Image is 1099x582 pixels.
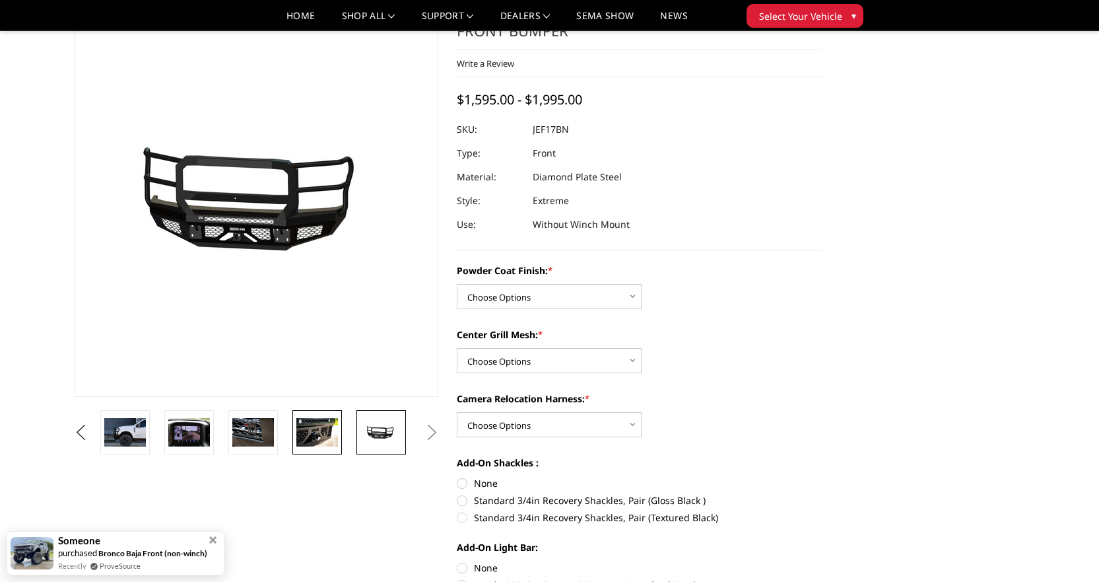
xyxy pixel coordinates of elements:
[457,561,821,575] label: None
[457,118,523,141] dt: SKU:
[168,418,210,446] img: Clear View Camera: Relocate your front camera and keep the functionality completely.
[1033,519,1099,582] iframe: Chat Widget
[457,165,523,189] dt: Material:
[360,423,402,443] img: 2017-2022 Ford F250-350 - FT Series - Extreme Front Bumper
[457,91,582,108] span: $1,595.00 - $1,995.00
[759,9,842,23] span: Select Your Vehicle
[422,423,442,443] button: Next
[296,418,338,446] img: 2017-2022 Ford F250-350 - FT Series - Extreme Front Bumper
[851,9,856,22] span: ▾
[747,4,863,28] button: Select Your Vehicle
[422,11,474,30] a: Support
[75,1,439,397] a: 2017-2022 Ford F250-350 - FT Series - Extreme Front Bumper
[457,476,821,490] label: None
[457,57,514,69] a: Write a Review
[342,11,395,30] a: shop all
[100,560,141,571] a: ProveSource
[232,418,274,446] img: 2017-2022 Ford F250-350 - FT Series - Extreme Front Bumper
[98,548,207,558] a: Bronco Baja Front (non-winch)
[58,535,100,546] span: Someone
[576,11,634,30] a: SEMA Show
[533,189,569,213] dd: Extreme
[533,118,569,141] dd: JEF17BN
[58,548,97,558] span: purchased
[457,511,821,525] label: Standard 3/4in Recovery Shackles, Pair (Textured Black)
[58,560,86,571] span: Recently
[500,11,550,30] a: Dealers
[660,11,687,30] a: News
[457,456,821,470] label: Add-On Shackles :
[457,264,821,277] label: Powder Coat Finish:
[457,392,821,406] label: Camera Relocation Harness:
[286,11,315,30] a: Home
[457,141,523,165] dt: Type:
[457,328,821,342] label: Center Grill Mesh:
[533,165,622,189] dd: Diamond Plate Steel
[533,141,556,165] dd: Front
[11,537,53,569] img: provesource social proof notification image
[533,213,630,236] dd: Without Winch Mount
[457,540,821,554] label: Add-On Light Bar:
[104,418,146,446] img: 2017-2022 Ford F250-350 - FT Series - Extreme Front Bumper
[71,423,91,443] button: Previous
[457,213,523,236] dt: Use:
[457,493,821,507] label: Standard 3/4in Recovery Shackles, Pair (Gloss Black )
[457,189,523,213] dt: Style:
